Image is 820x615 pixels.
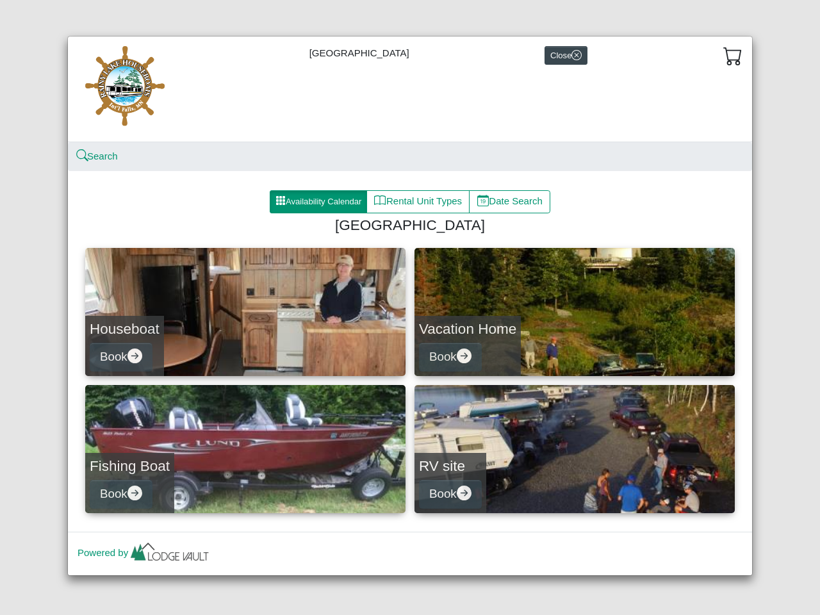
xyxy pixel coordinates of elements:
svg: book [374,195,386,207]
svg: arrow right circle fill [457,348,471,363]
button: Bookarrow right circle fill [90,480,152,509]
button: Bookarrow right circle fill [419,480,482,509]
svg: cart [723,46,742,65]
button: calendar dateDate Search [469,190,550,213]
h4: Fishing Boat [90,457,170,475]
a: searchSearch [78,151,118,161]
button: Bookarrow right circle fill [90,343,152,372]
svg: arrow right circle fill [127,486,142,500]
button: Bookarrow right circle fill [419,343,482,372]
svg: grid3x3 gap fill [275,195,286,206]
svg: search [78,151,87,161]
h4: [GEOGRAPHIC_DATA] [90,217,730,234]
svg: arrow right circle fill [127,348,142,363]
svg: arrow right circle fill [457,486,471,500]
a: Powered by [78,547,211,558]
svg: calendar date [477,195,489,207]
h4: RV site [419,457,482,475]
button: bookRental Unit Types [366,190,470,213]
button: grid3x3 gap fillAvailability Calendar [270,190,367,213]
div: [GEOGRAPHIC_DATA] [68,37,752,142]
h4: Vacation Home [419,320,516,338]
img: lv-small.ca335149.png [128,539,211,568]
button: Closex circle [545,46,587,65]
img: 55466189-bbd8-41c3-ab33-5e957c8145a3.jpg [78,46,174,132]
svg: x circle [571,50,582,60]
h4: Houseboat [90,320,160,338]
